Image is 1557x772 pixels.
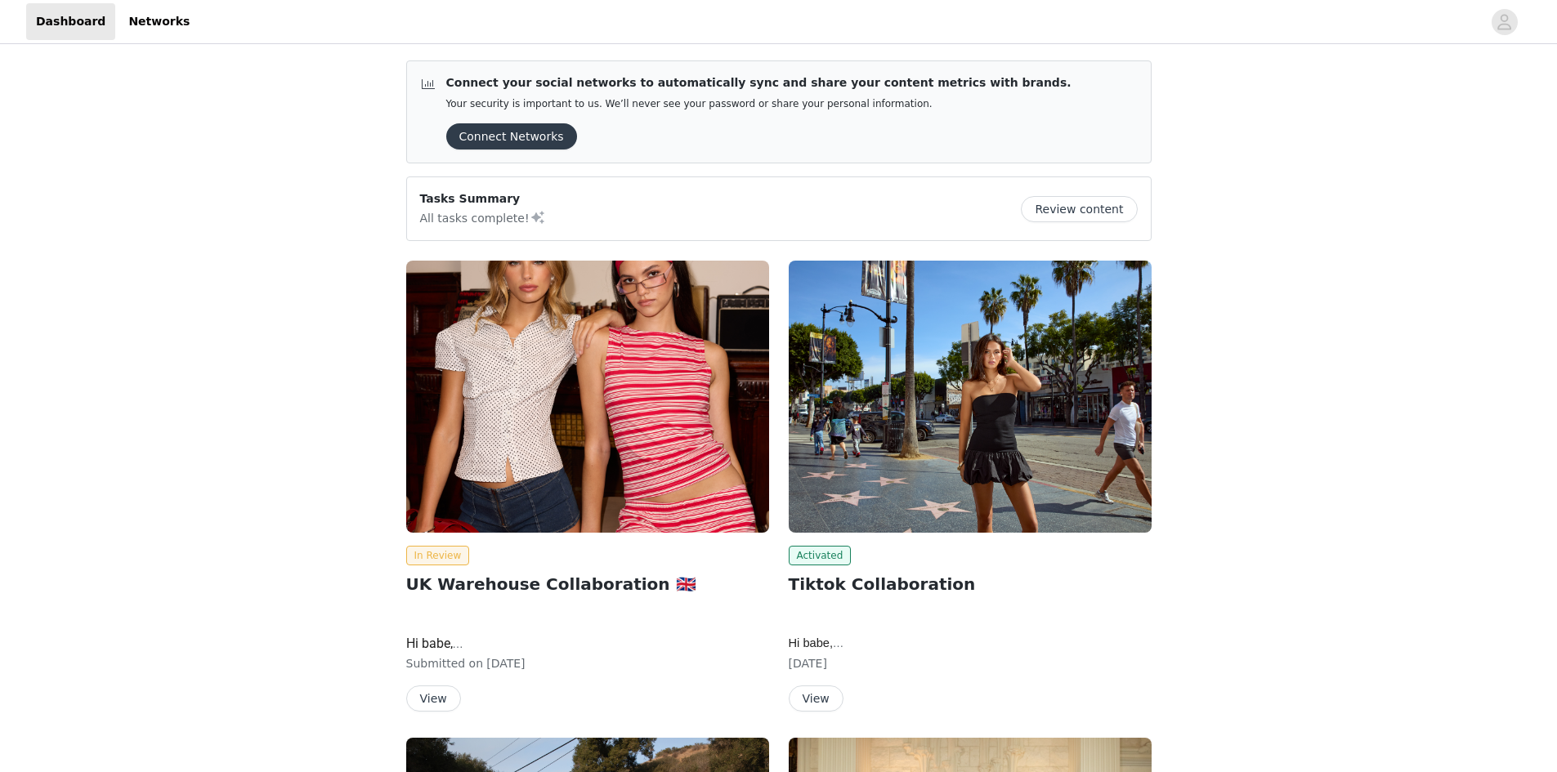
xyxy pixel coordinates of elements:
[119,3,199,40] a: Networks
[406,657,484,670] span: Submitted on
[420,190,546,208] p: Tasks Summary
[406,572,769,596] h2: UK Warehouse Collaboration 🇬🇧
[406,693,461,705] a: View
[789,657,827,670] span: [DATE]
[406,685,461,712] button: View
[789,636,844,649] span: Hi babe,
[446,98,1072,110] p: Your security is important to us. We’ll never see your password or share your personal information.
[420,208,546,227] p: All tasks complete!
[486,657,525,670] span: [DATE]
[406,546,470,565] span: In Review
[446,123,577,149] button: Connect Networks
[789,693,843,705] a: View
[789,685,843,712] button: View
[789,546,852,565] span: Activated
[789,261,1152,533] img: Edikted
[406,636,463,651] span: Hi babe,
[1021,196,1137,222] button: Review content
[406,261,769,533] img: Edikted UK
[26,3,115,40] a: Dashboard
[789,572,1152,596] h2: Tiktok Collaboration
[1497,9,1512,35] div: avatar
[446,74,1072,91] p: Connect your social networks to automatically sync and share your content metrics with brands.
